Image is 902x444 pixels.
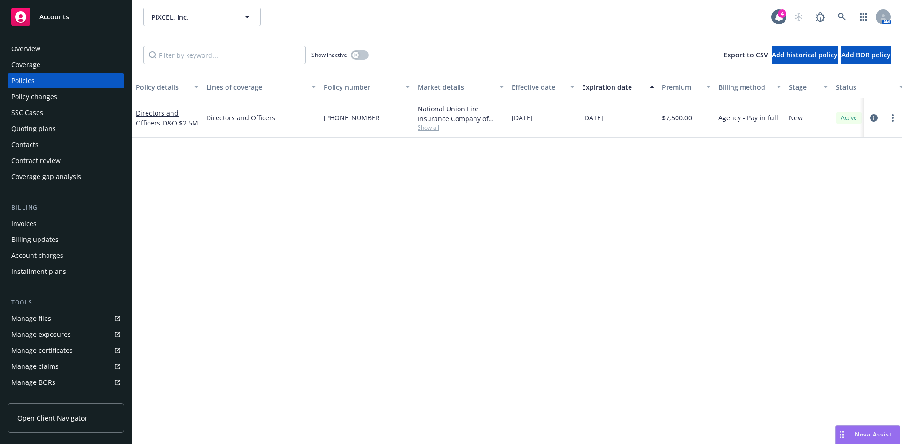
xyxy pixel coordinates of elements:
[778,9,786,18] div: 4
[835,425,900,444] button: Nova Assist
[887,112,898,124] a: more
[8,121,124,136] a: Quoting plans
[836,82,893,92] div: Status
[832,8,851,26] a: Search
[418,82,494,92] div: Market details
[136,82,188,92] div: Policy details
[8,216,124,231] a: Invoices
[414,76,508,98] button: Market details
[11,327,71,342] div: Manage exposures
[8,375,124,390] a: Manage BORs
[11,41,40,56] div: Overview
[8,169,124,184] a: Coverage gap analysis
[8,89,124,104] a: Policy changes
[136,109,198,127] a: Directors and Officers
[8,343,124,358] a: Manage certificates
[789,8,808,26] a: Start snowing
[785,76,832,98] button: Stage
[789,82,818,92] div: Stage
[8,57,124,72] a: Coverage
[8,203,124,212] div: Billing
[206,113,316,123] a: Directors and Officers
[11,153,61,168] div: Contract review
[512,113,533,123] span: [DATE]
[508,76,578,98] button: Effective date
[772,46,838,64] button: Add historical policy
[151,12,233,22] span: PIXCEL, Inc.
[8,4,124,30] a: Accounts
[418,124,504,132] span: Show all
[324,113,382,123] span: [PHONE_NUMBER]
[578,76,658,98] button: Expiration date
[11,121,56,136] div: Quoting plans
[582,113,603,123] span: [DATE]
[8,298,124,307] div: Tools
[723,50,768,59] span: Export to CSV
[11,264,66,279] div: Installment plans
[11,375,55,390] div: Manage BORs
[8,248,124,263] a: Account charges
[8,311,124,326] a: Manage files
[789,113,803,123] span: New
[132,76,202,98] button: Policy details
[11,169,81,184] div: Coverage gap analysis
[868,112,879,124] a: circleInformation
[8,391,124,406] a: Summary of insurance
[11,343,73,358] div: Manage certificates
[512,82,564,92] div: Effective date
[11,232,59,247] div: Billing updates
[11,137,39,152] div: Contacts
[715,76,785,98] button: Billing method
[11,105,43,120] div: SSC Cases
[723,46,768,64] button: Export to CSV
[841,50,891,59] span: Add BOR policy
[836,426,848,444] div: Drag to move
[8,105,124,120] a: SSC Cases
[582,82,644,92] div: Expiration date
[17,413,87,423] span: Open Client Navigator
[662,82,700,92] div: Premium
[8,232,124,247] a: Billing updates
[11,391,83,406] div: Summary of insurance
[718,82,771,92] div: Billing method
[662,113,692,123] span: $7,500.00
[8,264,124,279] a: Installment plans
[8,41,124,56] a: Overview
[320,76,414,98] button: Policy number
[772,50,838,59] span: Add historical policy
[855,430,892,438] span: Nova Assist
[841,46,891,64] button: Add BOR policy
[418,104,504,124] div: National Union Fire Insurance Company of [GEOGRAPHIC_DATA], [GEOGRAPHIC_DATA], AIG
[8,73,124,88] a: Policies
[11,89,57,104] div: Policy changes
[324,82,400,92] div: Policy number
[143,46,306,64] input: Filter by keyword...
[39,13,69,21] span: Accounts
[143,8,261,26] button: PIXCEL, Inc.
[311,51,347,59] span: Show inactive
[8,153,124,168] a: Contract review
[11,359,59,374] div: Manage claims
[202,76,320,98] button: Lines of coverage
[8,359,124,374] a: Manage claims
[11,73,35,88] div: Policies
[11,311,51,326] div: Manage files
[840,114,858,122] span: Active
[718,113,778,123] span: Agency - Pay in full
[11,216,37,231] div: Invoices
[160,118,198,127] span: - D&O $2.5M
[11,248,63,263] div: Account charges
[11,57,40,72] div: Coverage
[8,327,124,342] a: Manage exposures
[206,82,306,92] div: Lines of coverage
[658,76,715,98] button: Premium
[811,8,830,26] a: Report a Bug
[8,137,124,152] a: Contacts
[854,8,873,26] a: Switch app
